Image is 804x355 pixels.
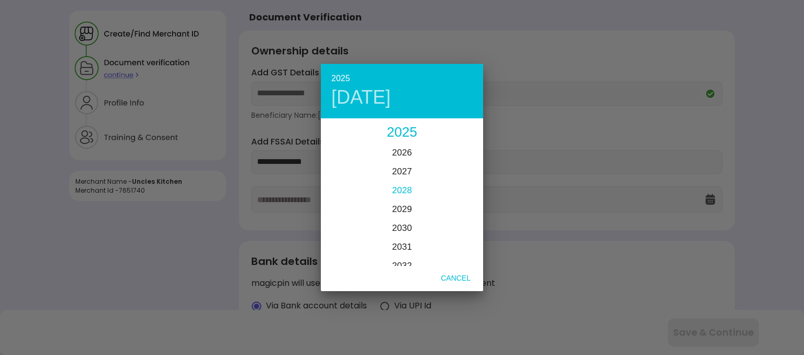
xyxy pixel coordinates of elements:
[432,274,479,282] span: Cancel
[392,185,412,195] span: 2028
[392,201,412,219] button: 2029
[392,167,412,176] span: 2027
[387,124,417,144] button: 2025
[331,74,473,83] div: 2025
[392,223,412,233] span: 2030
[392,238,412,257] button: 2031
[432,268,479,287] button: Cancel
[387,124,417,140] span: 2025
[392,261,412,271] span: 2032
[392,163,412,182] button: 2027
[392,204,412,214] span: 2029
[392,242,412,252] span: 2031
[392,148,412,158] span: 2026
[331,88,473,107] div: [DATE]
[392,219,412,238] button: 2030
[392,257,412,276] button: 2032
[392,144,412,163] button: 2026
[392,182,412,201] button: 2028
